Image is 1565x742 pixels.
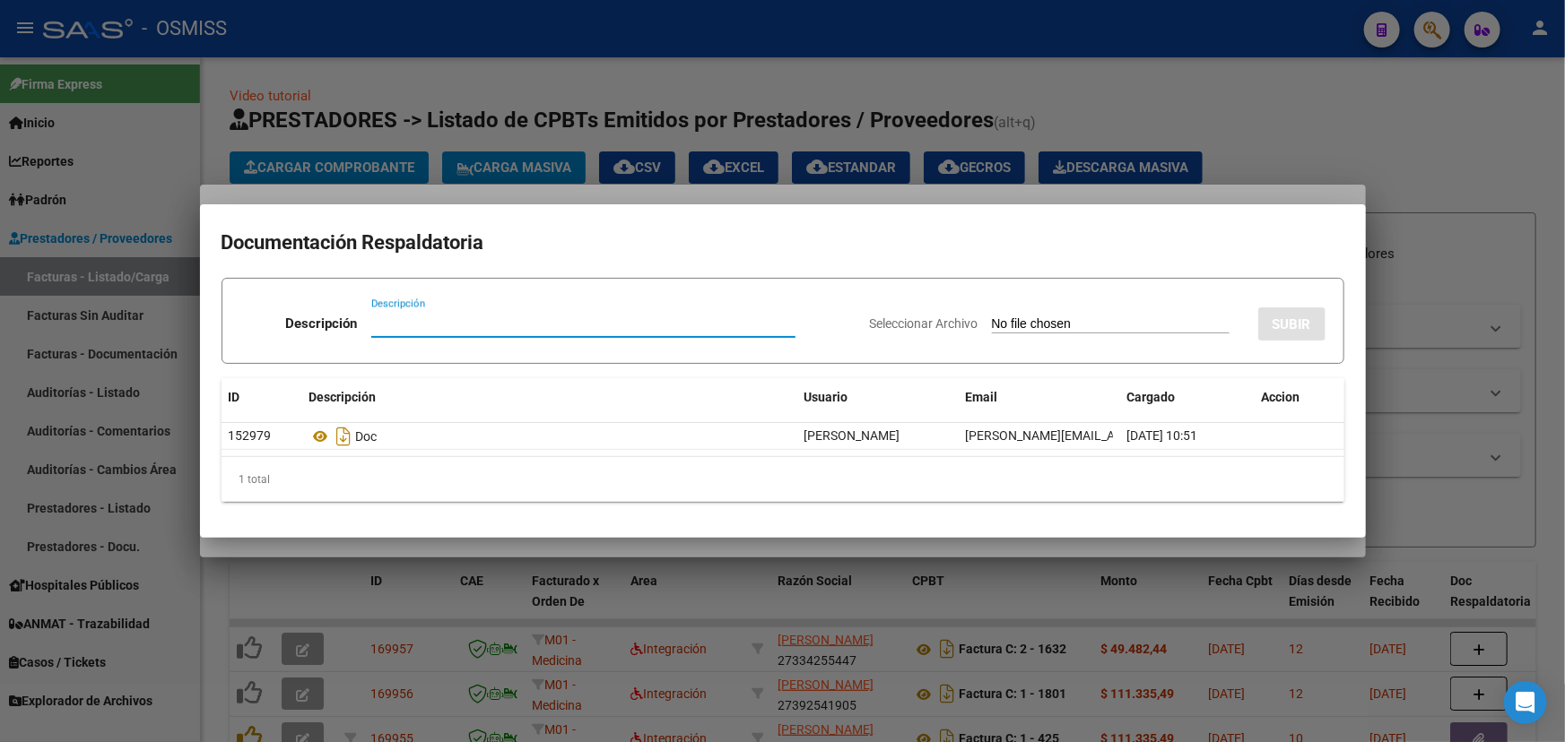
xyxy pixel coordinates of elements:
datatable-header-cell: Descripción [302,378,797,417]
datatable-header-cell: Usuario [797,378,959,417]
span: ID [229,390,240,404]
div: 1 total [222,457,1344,502]
div: Doc [309,422,790,451]
datatable-header-cell: Cargado [1120,378,1255,417]
span: Descripción [309,390,377,404]
datatable-header-cell: ID [222,378,302,417]
div: Open Intercom Messenger [1504,681,1547,724]
p: Descripción [285,314,357,334]
datatable-header-cell: Accion [1255,378,1344,417]
span: Usuario [804,390,848,404]
span: Cargado [1127,390,1176,404]
span: [PERSON_NAME] [804,428,900,443]
span: [DATE] 10:51 [1127,428,1198,443]
span: 152979 [229,428,272,443]
span: Seleccionar Archivo [870,316,978,331]
span: Email [966,390,998,404]
span: Accion [1262,390,1300,404]
i: Descargar documento [333,422,356,451]
span: [PERSON_NAME][EMAIL_ADDRESS][PERSON_NAME][DOMAIN_NAME] [966,428,1357,443]
button: SUBIR [1258,307,1326,341]
span: SUBIR [1273,316,1311,332]
datatable-header-cell: Email [959,378,1120,417]
h2: Documentación Respaldatoria [222,226,1344,260]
